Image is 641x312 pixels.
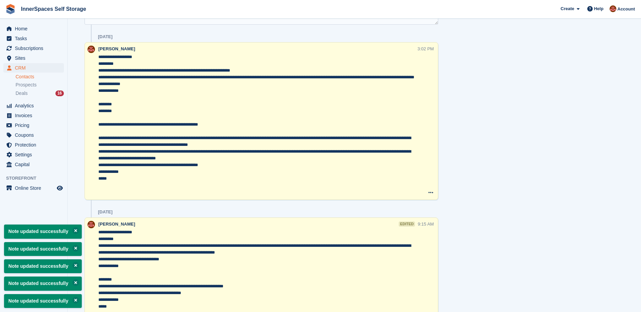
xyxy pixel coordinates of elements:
[15,63,55,73] span: CRM
[4,242,82,256] p: Note updated successfully
[98,222,135,227] span: [PERSON_NAME]
[15,150,55,159] span: Settings
[98,46,135,51] span: [PERSON_NAME]
[3,130,64,140] a: menu
[418,46,434,52] div: 3:02 PM
[15,160,55,169] span: Capital
[610,5,616,12] img: Abby Tilley
[3,34,64,43] a: menu
[88,46,95,53] img: Abby Tilley
[4,259,82,273] p: Note updated successfully
[594,5,603,12] span: Help
[4,277,82,290] p: Note updated successfully
[56,184,64,192] a: Preview store
[561,5,574,12] span: Create
[3,44,64,53] a: menu
[6,175,67,182] span: Storefront
[3,121,64,130] a: menu
[3,53,64,63] a: menu
[55,90,64,96] div: 16
[5,4,16,14] img: stora-icon-8386f47178a22dfd0bd8f6a31ec36ba5ce8667c1dd55bd0f319d3a0aa187defe.svg
[3,63,64,73] a: menu
[3,183,64,193] a: menu
[15,183,55,193] span: Online Store
[88,221,95,228] img: Abby Tilley
[18,3,89,15] a: InnerSpaces Self Storage
[4,294,82,308] p: Note updated successfully
[15,140,55,150] span: Protection
[3,111,64,120] a: menu
[15,44,55,53] span: Subscriptions
[15,53,55,63] span: Sites
[399,222,415,227] div: edited
[16,90,64,97] a: Deals 16
[418,221,434,227] div: 9:15 AM
[15,130,55,140] span: Coupons
[3,150,64,159] a: menu
[3,140,64,150] a: menu
[617,6,635,12] span: Account
[15,101,55,110] span: Analytics
[3,160,64,169] a: menu
[3,101,64,110] a: menu
[98,34,113,40] div: [DATE]
[16,90,28,97] span: Deals
[16,74,64,80] a: Contacts
[16,82,36,88] span: Prospects
[4,225,82,238] p: Note updated successfully
[98,209,113,215] div: [DATE]
[15,34,55,43] span: Tasks
[15,121,55,130] span: Pricing
[15,24,55,33] span: Home
[16,81,64,88] a: Prospects
[15,111,55,120] span: Invoices
[3,24,64,33] a: menu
